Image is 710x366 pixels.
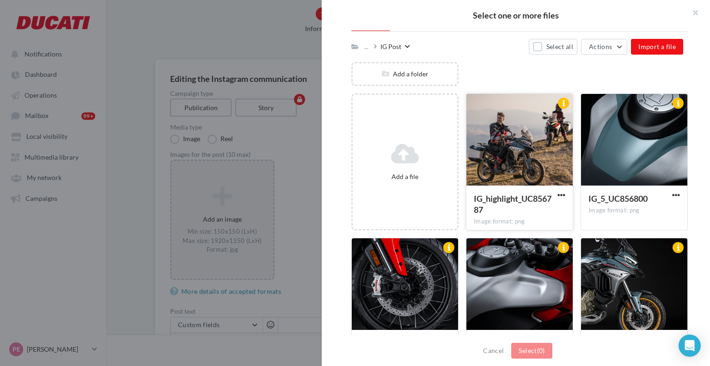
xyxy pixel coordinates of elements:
button: Cancel [479,345,508,356]
div: Add a file [356,172,453,181]
div: Image format: png [588,206,680,215]
button: Select(0) [511,343,552,359]
span: IG_5_UC856800 [588,193,648,204]
span: Import a file [638,43,676,50]
span: Actions [589,43,612,50]
h2: Select one or more files [337,11,695,19]
div: Image format: png [474,217,565,226]
button: Import a file [631,39,683,55]
span: (0) [537,347,545,354]
div: IG Post [380,42,401,51]
button: Actions [581,39,627,55]
div: Add a folder [353,69,457,78]
span: IG_highlight_UC856787 [474,193,551,215]
div: Open Intercom Messenger [679,335,701,357]
div: ... [362,40,370,53]
button: Select all [529,39,577,55]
